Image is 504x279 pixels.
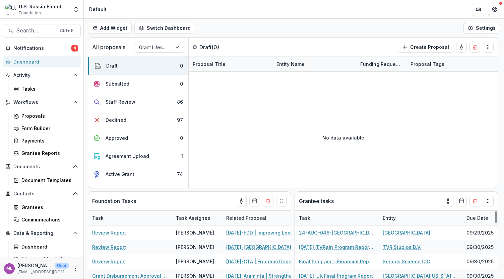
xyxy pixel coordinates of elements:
div: U.S. Russia Foundation [19,3,69,10]
div: Payments [21,137,75,144]
div: Tasks [21,85,75,92]
div: 0 [180,134,183,142]
span: Contacts [13,191,70,197]
p: Grantee tasks [299,197,334,205]
div: Proposals [21,112,75,119]
div: 86 [177,98,183,105]
div: [PERSON_NAME] [176,229,214,236]
span: Search... [16,27,56,34]
div: Proposal Tags [406,61,448,68]
span: Documents [13,164,70,170]
p: [PERSON_NAME] [17,262,52,269]
button: Drag [483,196,494,206]
div: Proposal Tags [406,57,490,71]
div: Document Templates [21,177,75,184]
a: Review Report [92,244,126,251]
a: Dashboard [11,241,81,252]
div: Task [295,214,314,221]
div: [PERSON_NAME] [176,258,214,265]
div: Entity Name [272,57,356,71]
div: Ctrl + K [59,27,75,34]
button: Submitted0 [88,75,188,93]
img: U.S. Russia Foundation [5,4,16,15]
div: Related Proposal [222,214,270,221]
button: More [71,265,79,273]
p: Draft ( 0 ) [199,43,250,51]
div: Funding Requested [356,57,406,71]
a: [DATE]-CTA | Freedom Degree Online Matching System [226,258,302,265]
p: Foundation Tasks [92,197,136,205]
div: Task [88,214,108,221]
a: Review Report [92,258,126,265]
button: Switch Dashboard [134,23,195,33]
div: Grantees [21,204,75,211]
div: Task [295,211,379,225]
a: Form Builder [11,123,81,134]
button: toggle-assigned-to-me [236,196,247,206]
div: Submitted [106,80,129,87]
div: Proposal Title [189,57,272,71]
div: Entity [379,214,400,221]
span: 4 [71,45,78,52]
nav: breadcrumb [86,4,109,14]
a: Final Program + Financial Report [299,258,375,265]
button: Open Documents [3,161,81,172]
a: Advanced Analytics [11,254,81,265]
button: Partners [472,3,485,16]
div: Dashboard [21,243,75,250]
div: 0 [180,80,183,87]
div: 0 [180,62,183,69]
div: Entity [379,211,462,225]
div: [PERSON_NAME] [176,244,214,251]
button: Open Contacts [3,188,81,199]
button: Drag [276,196,287,206]
div: Due Date [462,214,492,221]
a: [DATE]-TVRain Program Report #2 [299,244,375,251]
button: toggle-assigned-to-me [456,42,467,53]
button: Draft0 [88,57,188,75]
div: Default [89,6,107,13]
a: Communications [11,214,81,225]
div: Task [88,211,172,225]
button: Active Grant74 [88,165,188,183]
div: Approved [106,134,128,142]
div: Agreement Upload [106,153,149,160]
div: Proposal Title [189,61,230,68]
button: Search... [3,24,81,37]
div: 1 [181,153,183,160]
a: 24-AUG-046-[GEOGRAPHIC_DATA] List of Expenses #2 [299,229,375,236]
a: Proposals [11,110,81,121]
button: Delete card [263,196,273,206]
button: Settings [463,23,500,33]
a: [DATE]-FDD | Improving Local Governance Competence Among Rising Exiled Russian Civil Society Leaders [226,229,302,236]
button: Add Widget [88,23,132,33]
button: toggle-assigned-to-me [443,196,453,206]
span: Activity [13,73,70,78]
div: Task Assignee [172,214,214,221]
button: Open entity switcher [71,3,81,16]
button: Drag [483,42,494,53]
div: Active Grant [106,171,134,178]
a: Serious Science CIC [383,258,430,265]
a: Dashboard [3,56,81,67]
div: Maria Lvova [6,266,12,271]
button: Calendar [456,196,467,206]
button: Calendar [249,196,260,206]
span: Notifications [13,45,71,51]
button: Create Proposal [398,42,453,53]
div: Entity Name [272,61,309,68]
p: No data available [322,134,364,141]
div: Communications [21,216,75,223]
button: Approved0 [88,129,188,147]
a: TVR Studios B.V. [383,244,422,251]
div: 97 [177,116,183,123]
p: [EMAIL_ADDRESS][DOMAIN_NAME] [17,269,69,275]
div: Declined [106,116,126,123]
button: Open Workflows [3,97,81,108]
button: Declined97 [88,111,188,129]
a: Document Templates [11,175,81,186]
span: Foundation [19,10,41,16]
